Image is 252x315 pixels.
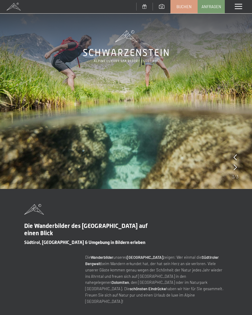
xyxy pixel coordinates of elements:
[130,286,166,291] strong: schönsten Eindrücke
[202,4,221,9] span: Anfragen
[111,280,129,285] strong: Dolomiten
[127,255,163,260] strong: [GEOGRAPHIC_DATA]
[91,255,113,260] strong: Wanderbilder
[85,255,219,266] strong: Südtiroler Bergwelt
[85,254,228,304] p: Die unseres zeigen: Wer einmal die beim Wandern erkundet hat, der hat sein Herz an sie verloren. ...
[24,240,145,245] span: Südtirol, [GEOGRAPHIC_DATA] & Umgebung in Bildern erleben
[236,173,238,180] span: 3
[198,0,225,13] a: Anfragen
[234,173,236,180] span: /
[171,0,197,13] a: Buchen
[176,4,192,9] span: Buchen
[232,173,234,180] span: 3
[24,222,147,237] span: Die Wanderbilder des [GEOGRAPHIC_DATA] auf einen Blick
